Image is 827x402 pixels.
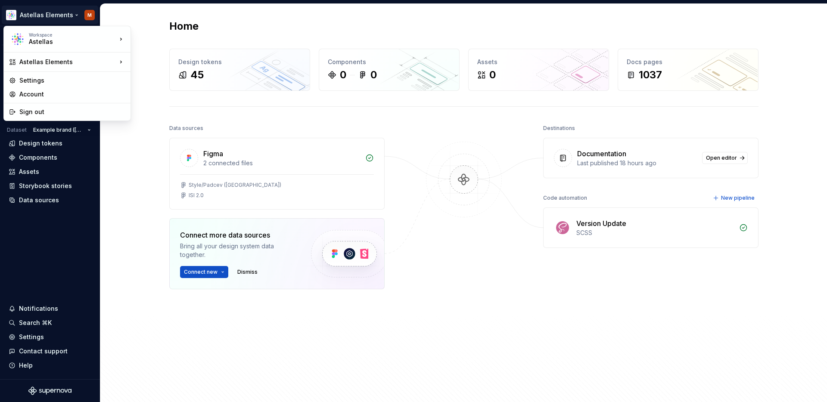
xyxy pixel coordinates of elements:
[19,76,125,85] div: Settings
[10,31,25,47] img: b2369ad3-f38c-46c1-b2a2-f2452fdbdcd2.png
[29,37,102,46] div: Astellas
[29,32,117,37] div: Workspace
[19,58,117,66] div: Astellas Elements
[19,90,125,99] div: Account
[19,108,125,116] div: Sign out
